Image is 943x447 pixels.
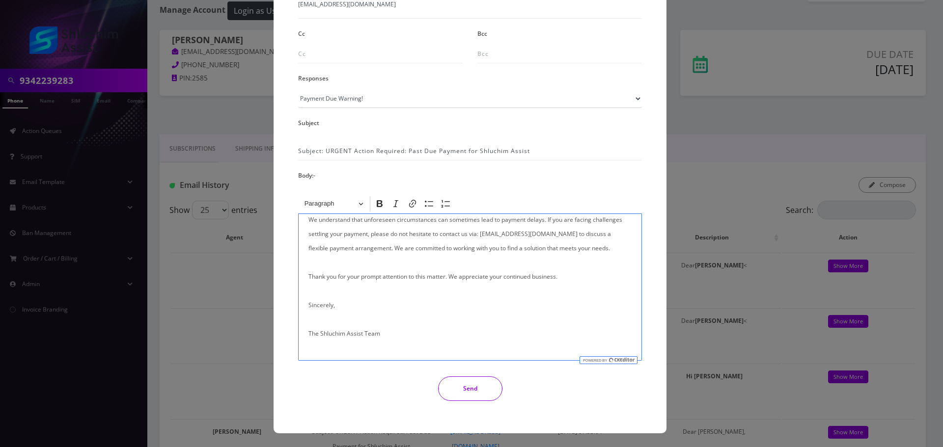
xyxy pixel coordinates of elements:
input: Bcc [477,45,642,63]
input: Subject [298,142,642,160]
span: Paragraph [305,198,356,210]
label: Responses [298,71,329,85]
label: Subject [298,116,319,130]
button: Send [438,376,502,401]
label: Body:- [298,168,315,183]
button: Paragraph, Heading [300,196,368,211]
input: Cc [298,45,463,63]
span: Powered by [582,358,607,363]
div: Editor toolbar [298,194,642,213]
label: Bcc [477,26,487,41]
label: Cc [298,26,305,41]
div: Editor editing area: main. Press Alt+0 for help. [298,213,642,361]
